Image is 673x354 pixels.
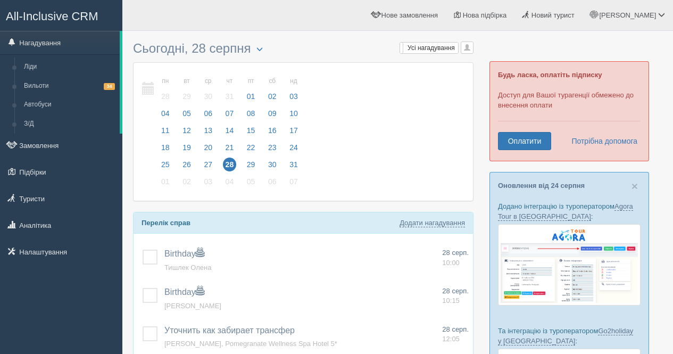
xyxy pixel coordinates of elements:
a: 15 [241,125,261,142]
span: 29 [244,158,258,171]
a: 10 [284,108,301,125]
a: 28 серп. 10:00 [442,248,469,268]
a: 18 [155,142,176,159]
span: 06 [201,106,215,120]
span: 01 [244,89,258,103]
span: 28 [159,89,172,103]
a: Ліди [19,57,120,77]
span: 06 [265,175,279,188]
span: 14 [223,124,237,137]
a: 25 [155,159,176,176]
a: 08 [241,108,261,125]
span: 10:15 [442,297,460,304]
span: 15 [244,124,258,137]
a: Оновлення від 24 серпня [498,182,585,190]
span: 02 [180,175,194,188]
span: 09 [265,106,279,120]
a: Birthday [164,249,204,258]
span: 03 [287,89,301,103]
p: Додано інтеграцію із туроператором : [498,201,641,221]
span: 20 [201,141,215,154]
a: 05 [177,108,197,125]
small: вт [180,77,194,86]
a: 02 [177,176,197,193]
b: Будь ласка, оплатіть підписку [498,71,602,79]
a: пт 01 [241,71,261,108]
a: [PERSON_NAME], Pomegranate Wellness Spa Hotel 5* [164,340,337,348]
a: Оплатити [498,132,551,150]
small: пт [244,77,258,86]
span: Тишлек Олена [164,264,211,271]
span: 30 [201,89,215,103]
a: 20 [198,142,218,159]
span: All-Inclusive CRM [6,10,98,23]
span: 10 [287,106,301,120]
small: ср [201,77,215,86]
span: 07 [223,106,237,120]
span: Усі нагадування [408,44,455,52]
span: 10:00 [442,259,460,267]
a: 26 [177,159,197,176]
a: 23 [262,142,283,159]
span: 01 [159,175,172,188]
a: 16 [262,125,283,142]
a: Додати нагадування [400,219,465,227]
span: 23 [265,141,279,154]
a: нд 03 [284,71,301,108]
a: З/Д [19,114,120,134]
span: 11 [159,124,172,137]
span: 29 [180,89,194,103]
a: All-Inclusive CRM [1,1,122,30]
small: пн [159,77,172,86]
span: 19 [180,141,194,154]
span: 30 [265,158,279,171]
a: 11 [155,125,176,142]
a: вт 29 [177,71,197,108]
a: [PERSON_NAME] [164,302,221,310]
a: 27 [198,159,218,176]
span: 08 [244,106,258,120]
h3: Сьогодні, 28 серпня [133,42,473,57]
a: Вильоти34 [19,77,120,96]
a: пн 28 [155,71,176,108]
a: 07 [220,108,240,125]
span: 27 [201,158,215,171]
a: 28 серп. 12:05 [442,325,469,344]
span: 28 серп. [442,287,469,295]
a: 28 [220,159,240,176]
span: 28 серп. [442,249,469,257]
p: Та інтеграцію із туроператором : [498,326,641,346]
span: 31 [223,89,237,103]
span: 02 [265,89,279,103]
a: 04 [220,176,240,193]
span: 05 [244,175,258,188]
span: 28 [223,158,237,171]
a: 03 [198,176,218,193]
a: 13 [198,125,218,142]
a: чт 31 [220,71,240,108]
div: Доступ для Вашої турагенції обмежено до внесення оплати [489,61,649,161]
a: ср 30 [198,71,218,108]
span: 07 [287,175,301,188]
a: 09 [262,108,283,125]
a: 22 [241,142,261,159]
a: 24 [284,142,301,159]
span: 34 [104,83,115,90]
a: 01 [155,176,176,193]
span: 21 [223,141,237,154]
a: 05 [241,176,261,193]
span: Уточнить как забирает трансфер [164,326,295,335]
span: 17 [287,124,301,137]
span: 12 [180,124,194,137]
span: 04 [159,106,172,120]
a: 06 [198,108,218,125]
span: 03 [201,175,215,188]
small: сб [265,77,279,86]
a: 07 [284,176,301,193]
a: Автобуси [19,95,120,114]
a: 30 [262,159,283,176]
span: × [632,180,638,192]
span: 05 [180,106,194,120]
